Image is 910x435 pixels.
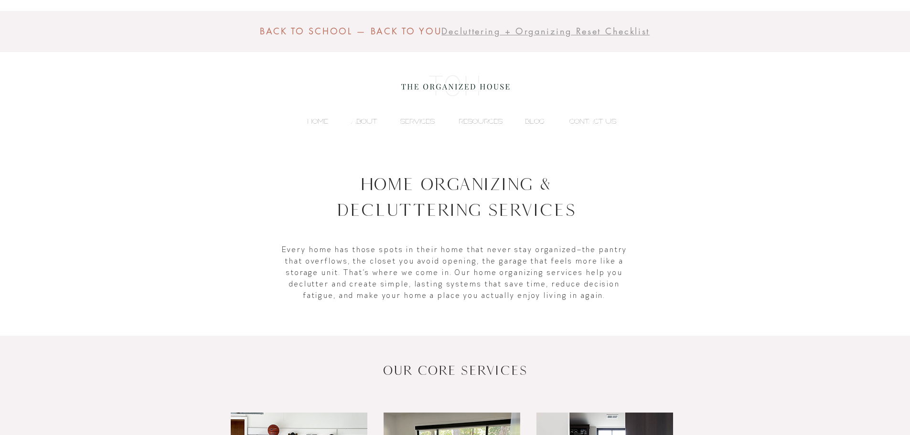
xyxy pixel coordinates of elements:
[222,361,689,380] h2: OUR CORE SERVICES
[520,114,549,128] p: BLOG
[441,26,650,37] a: Decluttering + Organizing Reset Checklist
[333,114,382,128] a: ABOUT
[441,25,650,37] span: Decluttering + Organizing Reset Checklist
[549,114,621,128] a: CONTACT US
[346,114,382,128] p: ABOUT
[289,114,621,128] nav: Site
[282,244,628,301] p: Every home has those spots in their home that never stay organized—the pantry that overflows, the...
[382,114,439,128] a: SERVICES
[507,114,549,128] a: BLOG
[565,114,621,128] p: CONTACT US
[288,171,624,223] h1: Home Organizing & Decluttering Services
[302,114,333,128] p: HOME
[396,114,439,128] p: SERVICES
[397,67,514,105] img: the organized house
[454,114,507,128] p: RESOURCES
[260,25,442,37] span: BACK TO SCHOOL — BACK TO YOU
[289,114,333,128] a: HOME
[439,114,507,128] a: RESOURCES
